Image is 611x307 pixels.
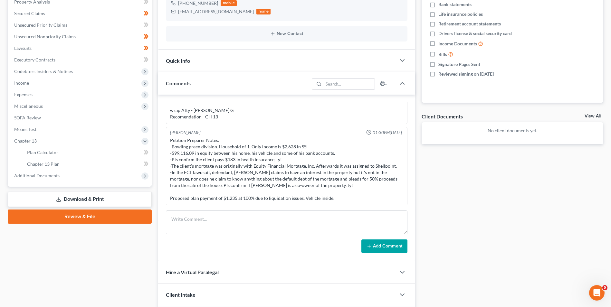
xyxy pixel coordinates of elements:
[438,11,483,17] span: Life insurance policies
[602,285,607,290] span: 5
[14,45,32,51] span: Lawsuits
[14,34,76,39] span: Unsecured Nonpriority Claims
[27,161,60,167] span: Chapter 13 Plan
[14,69,73,74] span: Codebtors Insiders & Notices
[438,30,512,37] span: Drivers license & social security card
[178,8,254,15] div: [EMAIL_ADDRESS][DOMAIN_NAME]
[9,42,152,54] a: Lawsuits
[427,127,598,134] p: No client documents yet.
[9,54,152,66] a: Executory Contracts
[14,80,29,86] span: Income
[9,31,152,42] a: Unsecured Nonpriority Claims
[438,1,472,8] span: Bank statements
[14,173,60,178] span: Additional Documents
[14,115,41,120] span: SOFA Review
[323,79,375,89] input: Search...
[9,112,152,124] a: SOFA Review
[585,114,601,118] a: View All
[166,58,190,64] span: Quick Info
[170,130,201,136] div: [PERSON_NAME]
[438,51,447,58] span: Bills
[27,150,58,155] span: Plan Calculator
[361,239,407,253] button: Add Comment
[14,92,33,97] span: Expenses
[171,31,402,36] button: New Contact
[589,285,605,301] iframe: Intercom live chat
[438,21,501,27] span: Retirement account statements
[438,71,494,77] span: Reviewed signing on [DATE]
[373,130,402,136] span: 01:30PM[DATE]
[8,209,152,224] a: Review & File
[438,61,480,68] span: Signature Pages Sent
[22,158,152,170] a: Chapter 13 Plan
[14,11,45,16] span: Secured Claims
[438,41,477,47] span: Income Documents
[256,9,271,14] div: home
[9,19,152,31] a: Unsecured Priority Claims
[221,0,237,6] div: mobile
[170,137,403,201] div: Petition Preparer Notes: -Bowling green division. Household of 1. Only income is $2,628 in SSI -$...
[14,57,55,62] span: Executory Contracts
[22,147,152,158] a: Plan Calculator
[166,269,219,275] span: Hire a Virtual Paralegal
[14,138,37,144] span: Chapter 13
[422,113,463,120] div: Client Documents
[14,103,43,109] span: Miscellaneous
[166,292,196,298] span: Client Intake
[9,8,152,19] a: Secured Claims
[14,126,36,132] span: Means Test
[14,22,67,28] span: Unsecured Priority Claims
[8,192,152,207] a: Download & Print
[166,80,191,86] span: Comments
